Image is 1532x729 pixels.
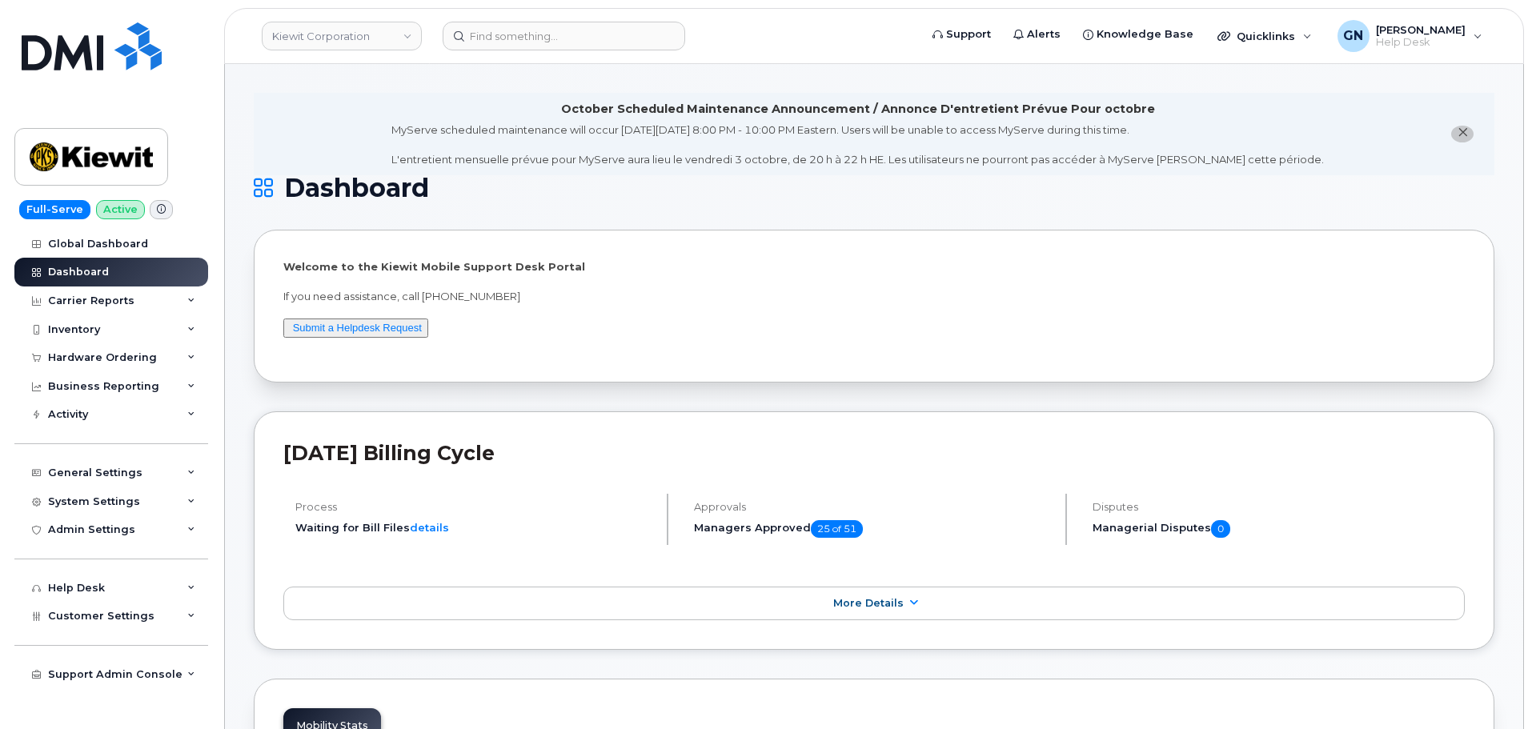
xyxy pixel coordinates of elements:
[1093,520,1465,538] h5: Managerial Disputes
[391,122,1324,167] div: MyServe scheduled maintenance will occur [DATE][DATE] 8:00 PM - 10:00 PM Eastern. Users will be u...
[1211,520,1230,538] span: 0
[1451,126,1474,142] button: close notification
[283,289,1465,304] p: If you need assistance, call [PHONE_NUMBER]
[284,176,429,200] span: Dashboard
[295,520,653,535] li: Waiting for Bill Files
[811,520,863,538] span: 25 of 51
[561,101,1155,118] div: October Scheduled Maintenance Announcement / Annonce D'entretient Prévue Pour octobre
[293,322,422,334] a: Submit a Helpdesk Request
[833,597,904,609] span: More Details
[410,521,449,534] a: details
[1093,501,1465,513] h4: Disputes
[283,441,1465,465] h2: [DATE] Billing Cycle
[295,501,653,513] h4: Process
[283,259,1465,274] p: Welcome to the Kiewit Mobile Support Desk Portal
[694,501,1052,513] h4: Approvals
[694,520,1052,538] h5: Managers Approved
[1462,659,1520,717] iframe: Messenger Launcher
[283,318,428,338] button: Submit a Helpdesk Request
